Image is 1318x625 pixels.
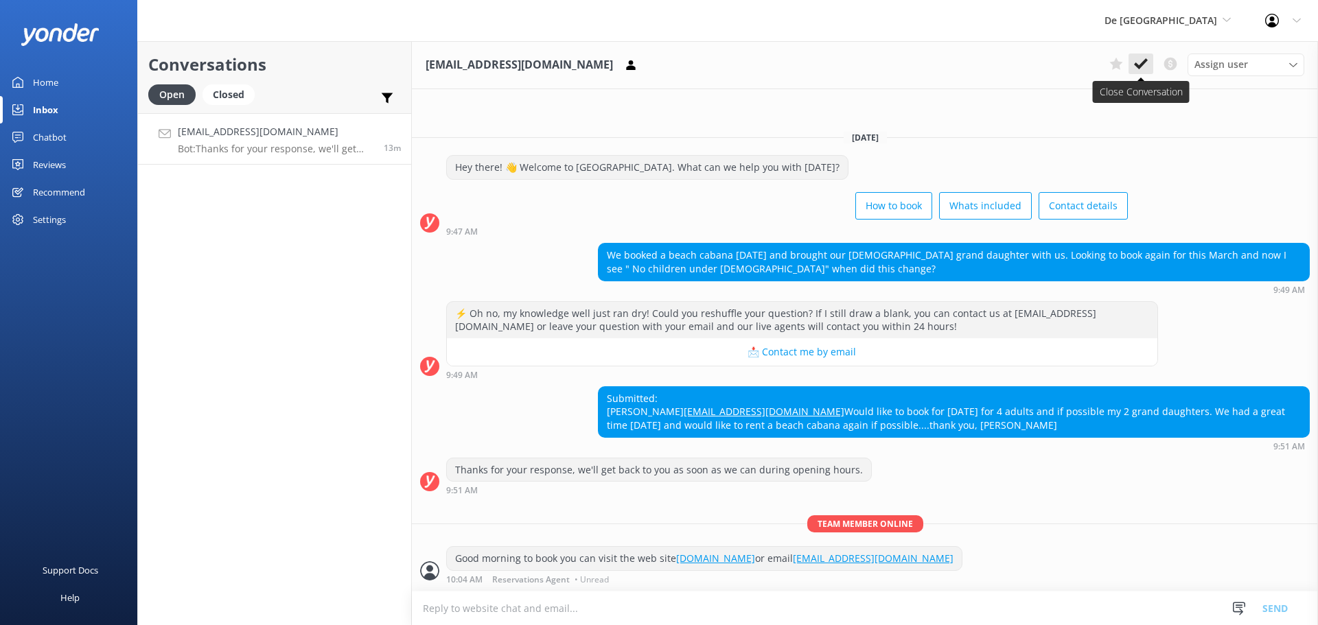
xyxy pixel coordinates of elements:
[43,556,98,584] div: Support Docs
[446,370,1158,379] div: Sep 19 2025 09:49am (UTC -04:00) America/Caracas
[203,86,262,102] a: Closed
[575,576,609,584] span: • Unread
[203,84,255,105] div: Closed
[148,51,401,78] h2: Conversations
[60,584,80,611] div: Help
[33,69,58,96] div: Home
[447,458,871,482] div: Thanks for your response, we'll get back to you as soon as we can during opening hours.
[33,206,66,233] div: Settings
[384,142,401,154] span: Sep 19 2025 09:51am (UTC -04:00) America/Caracas
[1273,443,1305,451] strong: 9:51 AM
[599,387,1309,437] div: Submitted: [PERSON_NAME] Would like to book for [DATE] for 4 adults and if possible my 2 grand da...
[148,86,203,102] a: Open
[33,96,58,123] div: Inbox
[447,302,1157,338] div: ⚡ Oh no, my knowledge well just ran dry! Could you reshuffle your question? If I still draw a bla...
[446,485,872,495] div: Sep 19 2025 09:51am (UTC -04:00) America/Caracas
[1105,14,1217,27] span: De [GEOGRAPHIC_DATA]
[684,405,844,418] a: [EMAIL_ADDRESS][DOMAIN_NAME]
[426,56,613,74] h3: [EMAIL_ADDRESS][DOMAIN_NAME]
[33,123,67,151] div: Chatbot
[1273,286,1305,294] strong: 9:49 AM
[793,552,953,565] a: [EMAIL_ADDRESS][DOMAIN_NAME]
[138,113,411,165] a: [EMAIL_ADDRESS][DOMAIN_NAME]Bot:Thanks for your response, we'll get back to you as soon as we can...
[21,23,100,46] img: yonder-white-logo.png
[446,226,1128,236] div: Sep 19 2025 09:47am (UTC -04:00) America/Caracas
[807,515,923,532] span: Team member online
[447,338,1157,366] button: 📩 Contact me by email
[446,486,478,495] strong: 9:51 AM
[446,574,962,584] div: Sep 19 2025 10:04am (UTC -04:00) America/Caracas
[446,576,483,584] strong: 10:04 AM
[855,192,932,220] button: How to book
[148,84,196,105] div: Open
[1194,57,1248,72] span: Assign user
[447,547,962,570] div: Good morning to book you can visit the web site or email
[447,156,848,179] div: Hey there! 👋 Welcome to [GEOGRAPHIC_DATA]. What can we help you with [DATE]?
[598,285,1310,294] div: Sep 19 2025 09:49am (UTC -04:00) America/Caracas
[939,192,1032,220] button: Whats included
[446,371,478,379] strong: 9:49 AM
[33,151,66,178] div: Reviews
[446,228,478,236] strong: 9:47 AM
[1188,54,1304,75] div: Assign User
[844,132,887,143] span: [DATE]
[492,576,570,584] span: Reservations Agent
[1039,192,1128,220] button: Contact details
[599,244,1309,280] div: We booked a beach cabana [DATE] and brought our [DEMOGRAPHIC_DATA] grand daughter with us. Lookin...
[178,143,373,155] p: Bot: Thanks for your response, we'll get back to you as soon as we can during opening hours.
[598,441,1310,451] div: Sep 19 2025 09:51am (UTC -04:00) America/Caracas
[178,124,373,139] h4: [EMAIL_ADDRESS][DOMAIN_NAME]
[33,178,85,206] div: Recommend
[676,552,755,565] a: [DOMAIN_NAME]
